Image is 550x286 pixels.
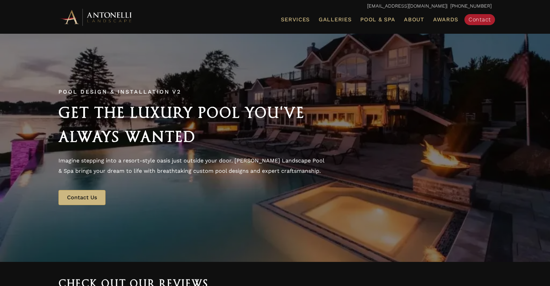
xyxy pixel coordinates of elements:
a: [EMAIL_ADDRESS][DOMAIN_NAME] [367,3,447,9]
span: Galleries [319,16,351,23]
a: Contact Us [58,190,106,205]
a: Services [278,15,312,24]
span: Pool Design & Installation v2 [58,88,181,95]
span: Services [281,17,310,22]
span: About [404,17,424,22]
a: About [401,15,427,24]
img: Antonelli Horizontal Logo [58,8,134,27]
span: Contact Us [67,194,97,201]
span: Imagine stepping into a resort-style oasis just outside your door. [PERSON_NAME] Landscape Pool &... [58,157,324,174]
a: Contact [464,14,495,25]
span: Get the Luxury Pool You've Always Wanted [58,104,305,145]
span: Contact [469,16,491,23]
p: | [PHONE_NUMBER] [58,2,492,11]
span: Awards [433,16,458,23]
span: Pool & Spa [360,16,395,23]
a: Galleries [316,15,354,24]
a: Awards [430,15,461,24]
a: Pool & Spa [357,15,398,24]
